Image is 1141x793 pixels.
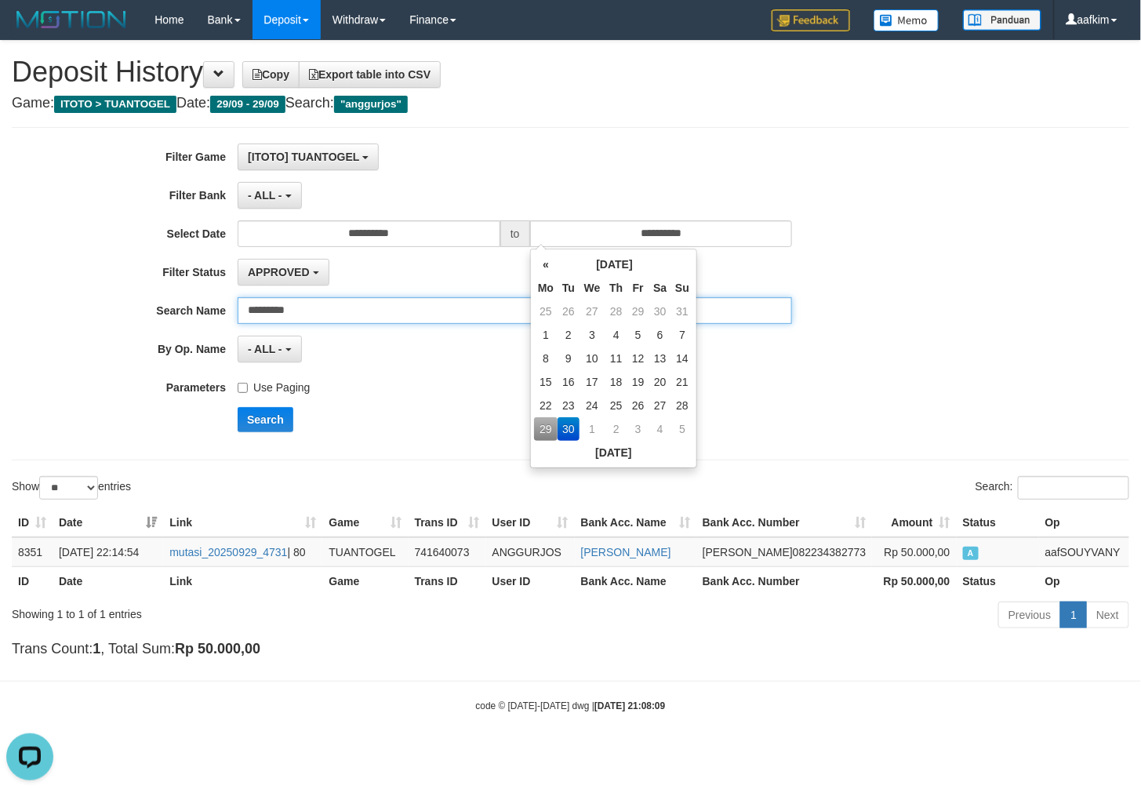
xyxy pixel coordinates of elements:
td: 3 [580,323,605,347]
th: Amount: activate to sort column ascending [872,508,956,537]
td: 2 [605,417,627,441]
th: Fr [627,276,649,300]
strong: [DATE] 21:08:09 [594,700,665,711]
td: 19 [627,370,649,394]
span: Approved [963,547,979,560]
span: [ITOTO] TUANTOGEL [248,151,359,163]
span: APPROVED [248,266,310,278]
span: 29/09 - 29/09 [210,96,285,113]
span: to [500,220,530,247]
a: Previous [998,602,1061,628]
td: 23 [558,394,580,417]
td: 14 [671,347,693,370]
a: Next [1086,602,1129,628]
td: 11 [605,347,627,370]
td: 4 [649,417,671,441]
button: APPROVED [238,259,329,286]
h4: Trans Count: , Total Sum: [12,642,1129,657]
select: Showentries [39,476,98,500]
td: 17 [580,370,605,394]
td: 10 [580,347,605,370]
td: 26 [627,394,649,417]
td: 082234382773 [696,537,873,567]
th: « [534,253,558,276]
label: Search: [976,476,1129,500]
th: Game: activate to sort column ascending [322,508,408,537]
a: [PERSON_NAME] [581,546,671,558]
h4: Game: Date: Search: [12,96,1129,111]
td: | 80 [163,537,322,567]
th: Bank Acc. Name [575,566,696,595]
button: - ALL - [238,182,301,209]
td: 5 [627,323,649,347]
button: Open LiveChat chat widget [6,6,53,53]
td: 3 [627,417,649,441]
td: TUANTOGEL [322,537,408,567]
td: 8 [534,347,558,370]
td: 30 [649,300,671,323]
strong: Rp 50.000,00 [884,575,950,587]
button: - ALL - [238,336,301,362]
a: mutasi_20250929_4731 [169,546,287,558]
th: Status [957,566,1039,595]
th: Op [1039,566,1129,595]
th: Date [53,566,163,595]
td: 1 [534,323,558,347]
span: "anggurjos" [334,96,408,113]
td: 27 [580,300,605,323]
td: 27 [649,394,671,417]
th: Th [605,276,627,300]
div: Showing 1 to 1 of 1 entries [12,600,463,622]
input: Search: [1018,476,1129,500]
td: 5 [671,417,693,441]
a: Copy [242,61,300,88]
td: 29 [534,417,558,441]
td: 16 [558,370,580,394]
strong: Rp 50.000,00 [175,641,260,657]
th: We [580,276,605,300]
span: - ALL - [248,189,282,202]
th: Sa [649,276,671,300]
td: 9 [558,347,580,370]
td: 25 [605,394,627,417]
th: [DATE] [558,253,671,276]
td: 30 [558,417,580,441]
td: 7 [671,323,693,347]
td: 13 [649,347,671,370]
td: 4 [605,323,627,347]
td: 28 [671,394,693,417]
td: 12 [627,347,649,370]
button: [ITOTO] TUANTOGEL [238,144,379,170]
span: Copy [253,68,289,81]
th: User ID [486,566,575,595]
span: Export table into CSV [309,68,431,81]
th: [DATE] [534,441,693,464]
button: Search [238,407,293,432]
span: - ALL - [248,343,282,355]
th: Su [671,276,693,300]
td: [DATE] 22:14:54 [53,537,163,567]
strong: 1 [93,641,100,657]
th: Mo [534,276,558,300]
th: Op [1039,508,1129,537]
th: Link [163,566,322,595]
td: 24 [580,394,605,417]
td: 6 [649,323,671,347]
th: Bank Acc. Number: activate to sort column ascending [696,508,873,537]
small: code © [DATE]-[DATE] dwg | [476,700,666,711]
input: Use Paging [238,383,248,393]
td: 741640073 [409,537,486,567]
a: 1 [1060,602,1087,628]
th: Status [957,508,1039,537]
th: ID: activate to sort column ascending [12,508,53,537]
span: ITOTO > TUANTOGEL [54,96,176,113]
th: Game [322,566,408,595]
td: 22 [534,394,558,417]
h1: Deposit History [12,56,1129,88]
th: Trans ID [409,566,486,595]
th: ID [12,566,53,595]
td: 20 [649,370,671,394]
th: User ID: activate to sort column ascending [486,508,575,537]
th: Link: activate to sort column ascending [163,508,322,537]
th: Date: activate to sort column ascending [53,508,163,537]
